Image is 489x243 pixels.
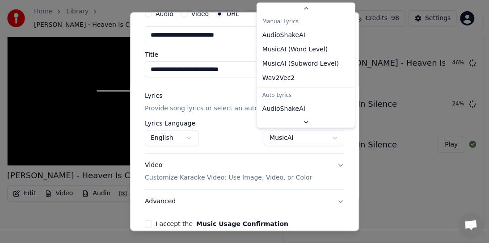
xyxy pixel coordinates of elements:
span: Wav2Vec2 [262,74,295,83]
div: Manual Lyrics [259,16,353,28]
span: MusicAI ( Subword Level ) [262,59,339,68]
span: AudioShakeAI [262,105,305,113]
span: AudioShakeAI [262,31,305,40]
div: Auto Lyrics [259,89,353,102]
span: MusicAI ( Word Level ) [262,45,328,54]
